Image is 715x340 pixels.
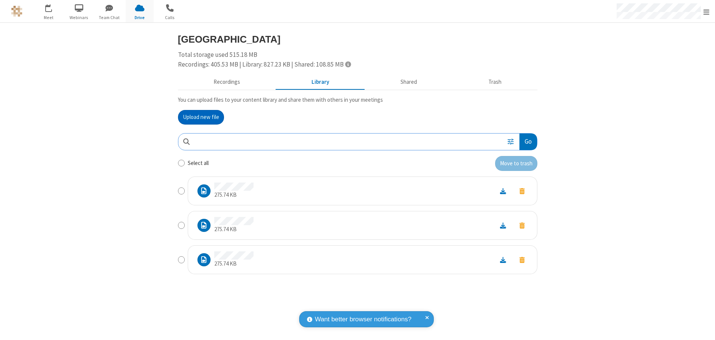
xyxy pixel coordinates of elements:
[453,75,537,89] button: Trash
[178,50,537,69] div: Total storage used 515.18 MB
[493,221,513,230] a: Download file
[519,134,537,150] button: Go
[126,14,154,21] span: Drive
[493,187,513,195] a: Download file
[365,75,453,89] button: Shared during meetings
[188,159,209,168] label: Select all
[178,110,224,125] button: Upload new file
[276,75,365,89] button: Content library
[178,75,276,89] button: Recorded meetings
[214,225,254,234] p: 275.74 KB
[214,191,254,199] p: 275.74 KB
[178,60,537,70] div: Recordings: 405.53 MB | Library: 827.23 KB | Shared: 108.85 MB
[315,315,411,324] span: Want better browser notifications?
[513,186,531,196] button: Move to trash
[345,61,351,67] span: Totals displayed include files that have been moved to the trash.
[35,14,63,21] span: Meet
[495,156,537,171] button: Move to trash
[95,14,123,21] span: Team Chat
[65,14,93,21] span: Webinars
[178,96,537,104] p: You can upload files to your content library and share them with others in your meetings
[513,255,531,265] button: Move to trash
[11,6,22,17] img: QA Selenium DO NOT DELETE OR CHANGE
[493,255,513,264] a: Download file
[513,220,531,230] button: Move to trash
[214,260,254,268] p: 275.74 KB
[156,14,184,21] span: Calls
[50,4,55,10] div: 1
[178,34,537,45] h3: [GEOGRAPHIC_DATA]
